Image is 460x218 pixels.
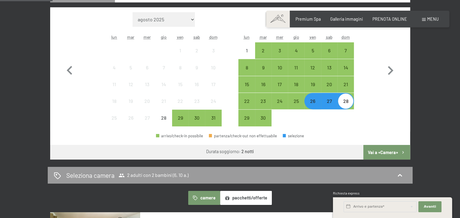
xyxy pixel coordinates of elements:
div: 17 [272,82,287,97]
div: 5 [305,48,320,63]
div: 28 [156,115,171,131]
div: Fri Aug 01 2025 [172,42,188,59]
div: arrivo/check-in possibile [321,42,337,59]
div: arrivo/check-in possibile [238,76,255,93]
div: 26 [123,115,138,131]
div: arrivo/check-in non effettuabile [106,93,123,109]
abbr: domenica [341,34,350,40]
div: Fri Sep 05 2025 [304,42,321,59]
div: Sun Aug 10 2025 [205,59,221,76]
div: Sun Aug 17 2025 [205,76,221,93]
div: arrivo/check-in possibile [288,76,304,93]
div: arrivo/check-in possibile [288,42,304,59]
div: arrivo/check-in non effettuabile [205,76,221,93]
div: Mon Sep 22 2025 [238,93,255,109]
div: arrivo/check-in possibile [288,59,304,76]
div: Tue Sep 16 2025 [255,76,272,93]
div: Fri Sep 12 2025 [304,59,321,76]
div: arrivo/check-in non effettuabile [205,42,221,59]
div: 16 [189,82,204,97]
div: 13 [140,82,155,97]
div: arrivo/check-in non effettuabile [139,110,155,126]
div: 27 [322,99,337,114]
div: 12 [123,82,138,97]
div: Sat Aug 02 2025 [188,42,205,59]
div: Thu Sep 25 2025 [288,93,304,109]
div: Tue Aug 12 2025 [123,76,139,93]
div: 15 [173,82,188,97]
div: 19 [123,99,138,114]
div: arrivo/check-in non effettuabile [205,59,221,76]
div: arrivo/check-in possibile [172,110,188,126]
div: Thu Sep 18 2025 [288,76,304,93]
div: arrivo/check-in possibile [321,93,337,109]
div: arrivo/check-in possibile [337,76,354,93]
div: 24 [206,99,221,114]
abbr: venerdì [177,34,184,40]
div: arrivo/check-in non effettuabile [188,59,205,76]
div: arrivo/check-in non effettuabile [123,76,139,93]
div: 30 [189,115,204,131]
div: Sat Sep 20 2025 [321,76,337,93]
div: arrivo/check-in possibile [205,110,221,126]
a: Galleria immagini [330,16,363,22]
div: arrivo/check-in possibile [337,93,354,109]
b: 2 notti [241,149,254,154]
div: arrivo/check-in possibile [304,93,321,109]
div: 1 [173,48,188,63]
div: Mon Sep 15 2025 [238,76,255,93]
abbr: martedì [127,34,134,40]
button: camere [188,191,220,205]
div: 14 [156,82,171,97]
div: Sun Sep 21 2025 [337,76,354,93]
div: Sun Aug 31 2025 [205,110,221,126]
div: 4 [107,65,122,80]
div: 5 [123,65,138,80]
div: Sat Aug 30 2025 [188,110,205,126]
div: Tue Aug 26 2025 [123,110,139,126]
div: Sat Aug 16 2025 [188,76,205,93]
div: Sun Aug 03 2025 [205,42,221,59]
div: Wed Sep 10 2025 [272,59,288,76]
div: Fri Sep 26 2025 [304,93,321,109]
div: 10 [272,65,287,80]
div: Mon Sep 29 2025 [238,110,255,126]
div: arrivo/check-in non effettuabile [188,76,205,93]
div: arrivo/check-in non effettuabile [172,93,188,109]
div: Mon Aug 11 2025 [106,76,123,93]
div: arrivo/check-in possibile [304,76,321,93]
div: arrivo/check-in possibile [304,59,321,76]
div: 18 [289,82,304,97]
abbr: venerdì [310,34,316,40]
div: arrivo/check-in non effettuabile [172,42,188,59]
div: arrivo/check-in non effettuabile [139,59,155,76]
div: 3 [272,48,287,63]
div: Thu Aug 14 2025 [156,76,172,93]
div: selezione [283,134,304,138]
div: 6 [322,48,337,63]
div: 29 [173,115,188,131]
div: Wed Aug 06 2025 [139,59,155,76]
div: 24 [272,99,287,114]
abbr: sabato [193,34,200,40]
div: Tue Sep 30 2025 [255,110,272,126]
div: Wed Aug 27 2025 [139,110,155,126]
div: Durata soggiorno: [206,149,254,155]
div: 11 [289,65,304,80]
div: 1 [239,48,254,63]
div: Wed Aug 20 2025 [139,93,155,109]
abbr: giovedì [161,34,167,40]
div: 4 [289,48,304,63]
div: arrivo/check-in non effettuabile [156,59,172,76]
div: arrivo/check-in non effettuabile [106,110,123,126]
div: arrivo/check-in possibile [321,59,337,76]
div: Fri Aug 22 2025 [172,93,188,109]
div: arrivo/check-in possibile [337,42,354,59]
div: Thu Sep 04 2025 [288,42,304,59]
div: arrivo/check-in possibile [321,76,337,93]
div: arrivo/check-in possibile [238,59,255,76]
div: 21 [156,99,171,114]
div: arrivo/check-in non effettuabile [139,76,155,93]
div: arrivo/check-in non effettuabile [123,59,139,76]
